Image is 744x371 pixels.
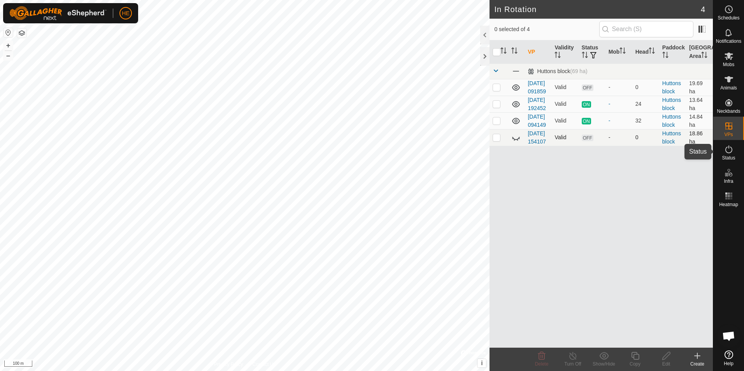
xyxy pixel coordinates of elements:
span: VPs [724,132,733,137]
span: 4 [701,3,705,15]
th: Status [579,40,605,64]
span: Infra [724,179,733,184]
div: Open chat [717,324,740,348]
th: Head [632,40,659,64]
a: Help [713,347,744,369]
td: 18.86 ha [686,129,713,146]
span: Status [722,156,735,160]
span: (69 ha) [570,68,587,74]
div: Edit [651,360,682,367]
a: [DATE] 094149 [528,114,546,128]
p-sorticon: Activate to sort [554,53,561,59]
a: Huttons block [662,114,681,128]
td: 0 [632,129,659,146]
div: - [609,83,629,91]
th: Validity [551,40,578,64]
a: Contact Us [253,361,275,368]
td: 13.64 ha [686,96,713,112]
th: [GEOGRAPHIC_DATA] Area [686,40,713,64]
button: Reset Map [4,28,13,37]
button: – [4,51,13,60]
button: i [477,359,486,367]
div: Huttons block [528,68,587,75]
td: 32 [632,112,659,129]
td: Valid [551,79,578,96]
span: Schedules [718,16,739,20]
p-sorticon: Activate to sort [511,49,518,55]
a: Huttons block [662,97,681,111]
a: [DATE] 154107 [528,130,546,145]
span: Notifications [716,39,741,44]
a: [DATE] 091859 [528,80,546,94]
div: Create [682,360,713,367]
td: 24 [632,96,659,112]
td: 0 [632,79,659,96]
div: Show/Hide [588,360,619,367]
span: Heatmap [719,202,738,207]
th: Paddock [659,40,686,64]
span: i [481,360,483,366]
span: OFF [582,135,593,141]
a: Huttons block [662,130,681,145]
p-sorticon: Activate to sort [582,53,588,59]
th: Mob [605,40,632,64]
td: Valid [551,129,578,146]
span: OFF [582,84,593,91]
div: Copy [619,360,651,367]
span: Neckbands [717,109,740,114]
a: Privacy Policy [214,361,243,368]
td: 19.69 ha [686,79,713,96]
div: Turn Off [557,360,588,367]
img: Gallagher Logo [9,6,107,20]
span: Animals [720,86,737,90]
td: 14.84 ha [686,112,713,129]
input: Search (S) [599,21,693,37]
span: ON [582,118,591,124]
p-sorticon: Activate to sort [649,49,655,55]
p-sorticon: Activate to sort [619,49,626,55]
span: ON [582,101,591,108]
span: HE [122,9,129,17]
td: Valid [551,96,578,112]
th: VP [525,40,551,64]
h2: In Rotation [494,5,700,14]
p-sorticon: Activate to sort [701,53,707,59]
button: Map Layers [17,28,26,38]
p-sorticon: Activate to sort [662,53,669,59]
span: Mobs [723,62,734,67]
div: - [609,117,629,125]
p-sorticon: Activate to sort [500,49,507,55]
div: - [609,133,629,142]
button: + [4,41,13,50]
a: [DATE] 192452 [528,97,546,111]
span: Help [724,361,733,366]
div: - [609,100,629,108]
span: Delete [535,361,549,367]
td: Valid [551,112,578,129]
span: 0 selected of 4 [494,25,599,33]
a: Huttons block [662,80,681,94]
